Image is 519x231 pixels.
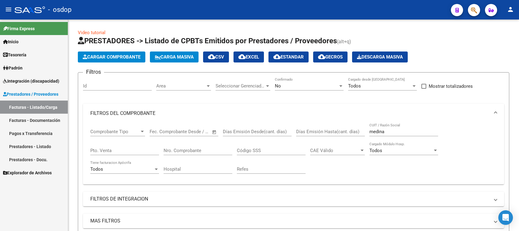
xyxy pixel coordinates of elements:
[507,6,514,13] mat-icon: person
[208,54,224,60] span: CSV
[83,68,104,76] h3: Filtros
[3,91,58,98] span: Prestadores / Proveedores
[3,65,22,71] span: Padrón
[3,25,35,32] span: Firma Express
[83,214,504,228] mat-expansion-panel-header: MAS FILTROS
[318,53,325,60] mat-icon: cloud_download
[348,83,361,89] span: Todos
[275,83,281,89] span: No
[3,38,19,45] span: Inicio
[234,52,264,62] button: EXCEL
[429,83,473,90] span: Mostrar totalizadores
[156,83,206,89] span: Area
[78,37,337,45] span: PRESTADORES -> Listado de CPBTs Emitidos por Prestadores / Proveedores
[369,148,382,153] span: Todos
[313,52,348,62] button: Gecros
[155,54,194,60] span: Carga Masiva
[3,78,59,84] span: Integración (discapacidad)
[78,30,106,35] a: Video tutorial
[216,83,265,89] span: Seleccionar Gerenciador
[78,52,145,62] button: Cargar Comprobante
[352,52,408,62] app-download-masive: Descarga masiva de comprobantes (adjuntos)
[3,52,26,58] span: Tesorería
[83,192,504,206] mat-expansion-panel-header: FILTROS DE INTEGRACION
[90,218,490,224] mat-panel-title: MAS FILTROS
[498,210,513,225] div: Open Intercom Messenger
[83,54,140,60] span: Cargar Comprobante
[48,3,71,16] span: - osdop
[90,166,103,172] span: Todos
[90,110,490,117] mat-panel-title: FILTROS DEL COMPROBANTE
[150,129,174,134] input: Fecha inicio
[5,6,12,13] mat-icon: menu
[238,54,259,60] span: EXCEL
[150,52,199,62] button: Carga Masiva
[352,52,408,62] button: Descarga Masiva
[180,129,209,134] input: Fecha fin
[83,123,504,184] div: FILTROS DEL COMPROBANTE
[90,196,490,202] mat-panel-title: FILTROS DE INTEGRACION
[208,53,215,60] mat-icon: cloud_download
[273,53,281,60] mat-icon: cloud_download
[273,54,304,60] span: Estandar
[310,148,359,153] span: CAE Válido
[211,129,218,136] button: Open calendar
[357,54,403,60] span: Descarga Masiva
[318,54,343,60] span: Gecros
[83,104,504,123] mat-expansion-panel-header: FILTROS DEL COMPROBANTE
[268,52,309,62] button: Estandar
[337,39,351,44] span: (alt+q)
[3,169,52,176] span: Explorador de Archivos
[238,53,246,60] mat-icon: cloud_download
[90,129,140,134] span: Comprobante Tipo
[203,52,229,62] button: CSV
